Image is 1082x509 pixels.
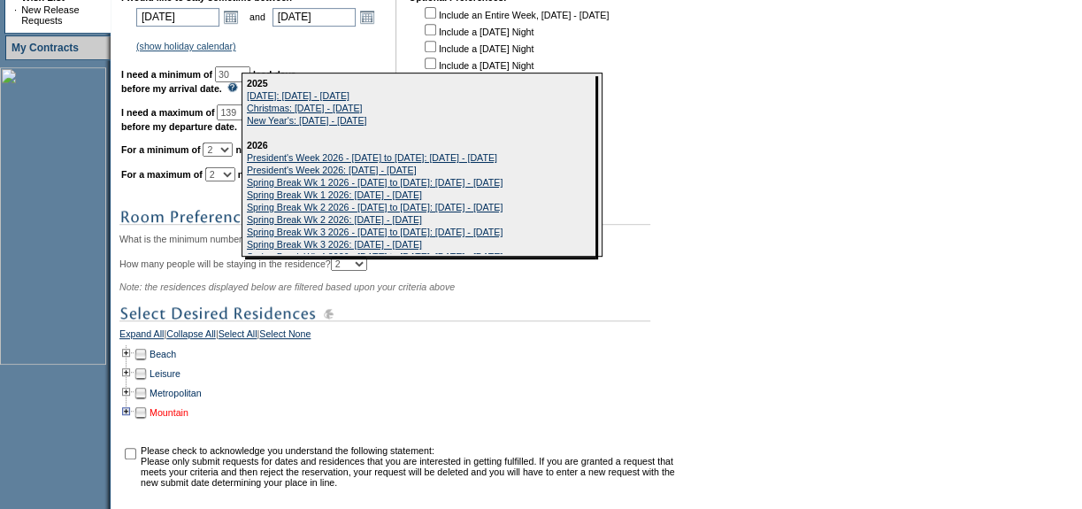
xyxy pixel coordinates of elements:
a: Open the calendar popup. [221,7,241,27]
a: New Year's: [DATE] - [DATE] [247,115,366,126]
a: President's Week 2026: [DATE] - [DATE] [247,165,417,175]
a: (show holiday calendar) [136,41,236,51]
a: President's Week 2026 - [DATE] to [DATE]: [DATE] - [DATE] [247,152,497,163]
img: questionMark_lightBlue.gif [227,82,238,92]
a: Leisure [150,368,180,379]
b: 2026 [247,140,268,150]
a: Beach [150,349,176,359]
b: For a minimum of [121,144,200,155]
a: Expand All [119,328,164,344]
b: night(s) [235,144,270,155]
a: Collapse All [166,328,216,344]
b: night(s) [238,169,272,180]
a: Christmas: [DATE] - [DATE] [247,103,362,113]
div: | | | [119,328,681,344]
input: Date format: M/D/Y. Shortcut keys: [T] for Today. [UP] or [.] for Next Day. [DOWN] or [,] for Pre... [136,8,219,27]
a: My Contracts [12,42,79,54]
img: subTtlRoomPreferences.gif [119,206,650,228]
td: Please check to acknowledge you understand the following statement: Please only submit requests f... [141,445,679,488]
a: Spring Break Wk 4 2026 - [DATE] to [DATE]: [DATE] - [DATE] [247,251,503,262]
a: Select None [259,328,311,344]
a: Spring Break Wk 1 2026 - [DATE] to [DATE]: [DATE] - [DATE] [247,177,503,188]
a: Spring Break Wk 2 2026 - [DATE] to [DATE]: [DATE] - [DATE] [247,202,503,212]
td: · [14,4,19,26]
b: For a maximum of [121,169,203,180]
a: New Release Requests [21,4,79,26]
td: and [247,4,268,29]
a: Select All [219,328,257,344]
td: Include an Entire Week, [DATE] - [DATE] Include a [DATE] Night Include a [DATE] Night Include a [... [421,4,609,82]
b: I need a maximum of [121,107,214,118]
a: Mountain [150,407,188,418]
span: Note: the residences displayed below are filtered based upon your criteria above [119,281,455,292]
a: Spring Break Wk 2 2026: [DATE] - [DATE] [247,214,422,225]
a: Spring Break Wk 3 2026 - [DATE] to [DATE]: [DATE] - [DATE] [247,227,503,237]
a: Spring Break Wk 1 2026: [DATE] - [DATE] [247,189,422,200]
a: Spring Break Wk 3 2026: [DATE] - [DATE] [247,239,422,250]
b: I need a minimum of [121,69,212,80]
a: Open the calendar popup. [357,7,377,27]
a: Metropolitan [150,388,202,398]
b: lead days before my arrival date. [121,69,296,94]
b: 2025 [247,78,268,89]
input: Date format: M/D/Y. Shortcut keys: [T] for Today. [UP] or [.] for Next Day. [DOWN] or [,] for Pre... [272,8,356,27]
a: [DATE]: [DATE] - [DATE] [247,90,349,101]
